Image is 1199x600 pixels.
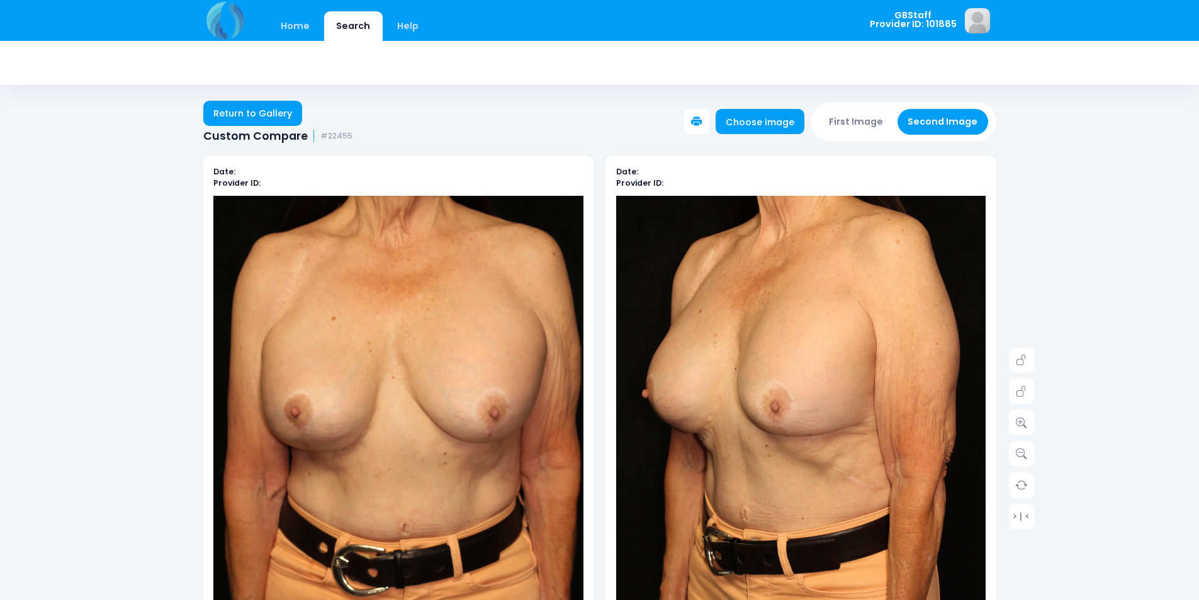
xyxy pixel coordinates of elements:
[716,109,805,134] a: Choose image
[269,11,322,41] a: Home
[616,178,663,188] b: Provider ID:
[898,109,988,135] button: Second Image
[385,11,431,41] a: Help
[819,109,894,135] button: First Image
[965,8,990,33] img: image
[1009,504,1034,529] a: > | <
[324,11,383,41] a: Search
[870,11,957,29] span: GBStaff Provider ID: 101885
[320,132,352,141] small: #22455
[213,178,261,188] b: Provider ID:
[616,166,638,177] b: Date:
[213,166,235,177] b: Date:
[203,101,303,126] a: Return to Gallery
[203,130,308,143] span: Custom Compare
